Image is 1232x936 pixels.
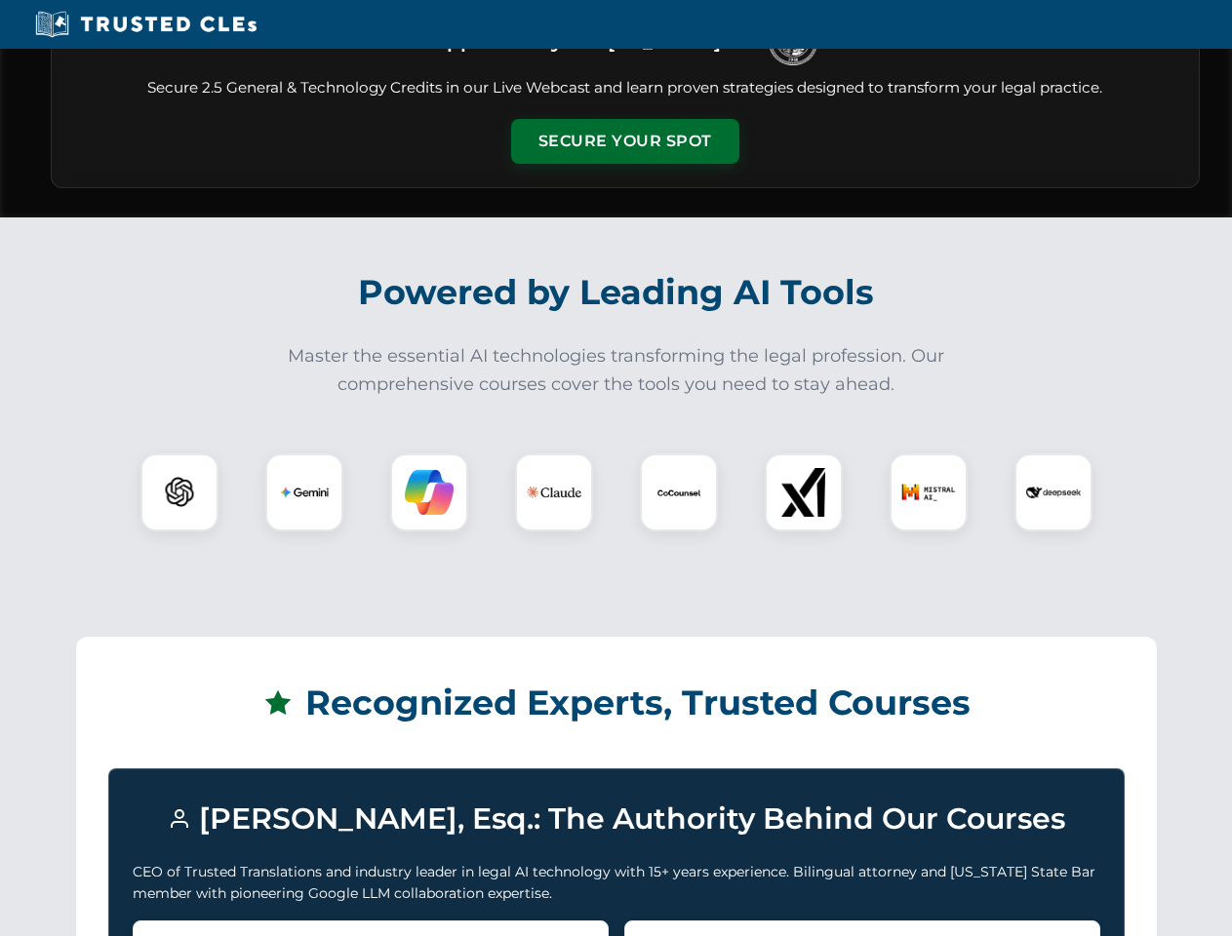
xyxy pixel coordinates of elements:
[527,465,581,520] img: Claude Logo
[280,468,329,517] img: Gemini Logo
[390,453,468,531] div: Copilot
[901,465,956,520] img: Mistral AI Logo
[765,453,843,531] div: xAI
[511,119,739,164] button: Secure Your Spot
[275,342,958,399] p: Master the essential AI technologies transforming the legal profession. Our comprehensive courses...
[779,468,828,517] img: xAI Logo
[1026,465,1081,520] img: DeepSeek Logo
[405,468,454,517] img: Copilot Logo
[890,453,968,531] div: Mistral AI
[133,861,1100,905] p: CEO of Trusted Translations and industry leader in legal AI technology with 15+ years experience....
[655,468,703,517] img: CoCounsel Logo
[140,453,219,531] div: ChatGPT
[76,258,1157,327] h2: Powered by Leading AI Tools
[265,453,343,531] div: Gemini
[29,10,262,39] img: Trusted CLEs
[108,669,1125,737] h2: Recognized Experts, Trusted Courses
[1014,453,1093,531] div: DeepSeek
[151,464,208,521] img: ChatGPT Logo
[75,77,1175,99] p: Secure 2.5 General & Technology Credits in our Live Webcast and learn proven strategies designed ...
[133,793,1100,845] h3: [PERSON_NAME], Esq.: The Authority Behind Our Courses
[515,453,593,531] div: Claude
[640,453,718,531] div: CoCounsel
